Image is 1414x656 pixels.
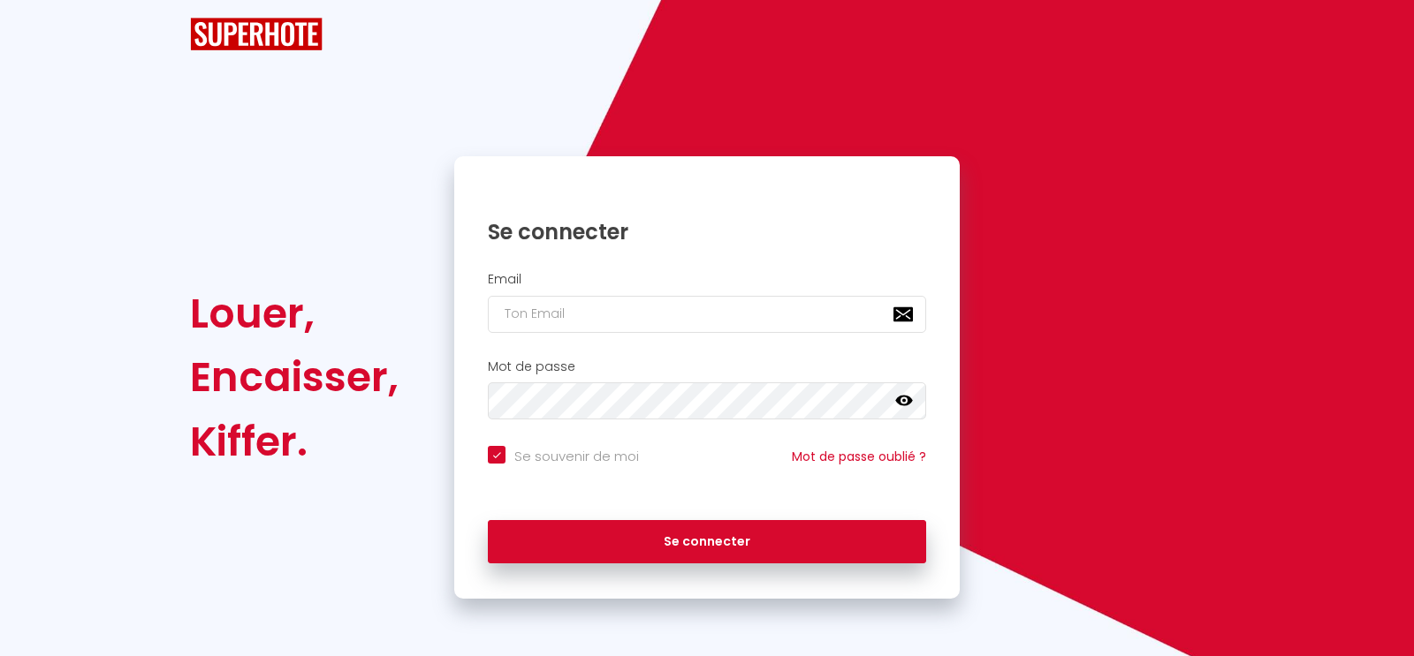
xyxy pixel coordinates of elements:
[488,218,926,245] h1: Se connecter
[792,448,926,465] a: Mot de passe oublié ?
[190,345,399,409] div: Encaisser,
[488,359,926,374] h2: Mot de passe
[488,272,926,287] h2: Email
[190,18,323,50] img: SuperHote logo
[1340,582,1414,656] iframe: LiveChat chat widget
[190,282,399,345] div: Louer,
[488,296,926,333] input: Ton Email
[488,520,926,564] button: Se connecter
[190,410,399,473] div: Kiffer.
